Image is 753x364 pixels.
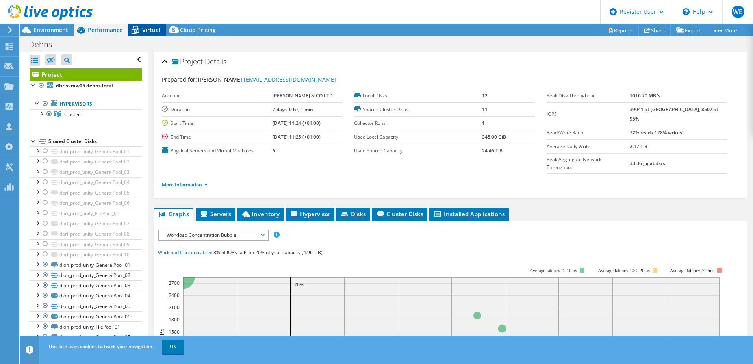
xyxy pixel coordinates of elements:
span: Hypervisor [289,210,330,218]
a: [EMAIL_ADDRESS][DOMAIN_NAME] [244,76,336,83]
a: dbri_prod_unity_GeneralPool_04 [30,177,142,188]
b: 72% reads / 28% writes [630,129,682,136]
label: Physical Servers and Virtual Machines [162,147,273,155]
a: Cluster [30,109,142,119]
b: [DATE] 11:24 (+01:00) [273,120,321,126]
b: 24.46 TiB [482,147,503,154]
a: dlon_prod_unity_GeneralPool_06 [30,311,142,321]
b: 39041 at [GEOGRAPHIC_DATA], 8507 at 95% [630,106,718,122]
b: 1016.70 MB/s [630,92,660,99]
svg: \n [683,8,690,15]
a: dbri_prod_unity_GeneralPool_07 [30,219,142,229]
text: IOPS [158,328,166,342]
b: 33.36 gigabits/s [630,160,665,167]
a: dbri_prod_unity_GeneralPool_05 [30,188,142,198]
a: dbrisvmw05.dehns.local [30,81,142,91]
text: 1800 [169,316,180,323]
b: 6 [273,147,275,154]
label: Prepared for: [162,76,197,83]
label: Peak Disk Throughput [547,92,630,100]
a: dbri_prod_unity_GeneralPool_10 [30,249,142,260]
label: Read/Write Ratio [547,129,630,137]
a: dbri_prod_unity_GeneralPool_08 [30,229,142,239]
a: dlon_prod_unity_GeneralPool_02 [30,270,142,280]
span: Servers [200,210,231,218]
label: Used Shared Capacity [354,147,482,155]
span: Details [205,57,226,66]
span: Performance [88,26,122,33]
b: [PERSON_NAME] & CO LTD [273,92,333,99]
b: 12 [482,92,488,99]
a: dbri_prod_unity_GeneralPool_09 [30,239,142,249]
span: Workload Concentration: [158,249,212,256]
label: End Time [162,133,273,141]
span: Inventory [241,210,280,218]
label: Average Daily Write [547,143,630,150]
label: Start Time [162,119,273,127]
a: Hypervisors [30,99,142,109]
a: dlon_prod_unity_GeneralPool_04 [30,291,142,301]
span: Workload Concentration Bubble [163,230,264,240]
a: More [707,24,743,36]
a: dbri_prod_unity_GeneralPool_06 [30,198,142,208]
a: dlon_prod_unity_GeneralPool_05 [30,301,142,311]
label: Account [162,92,273,100]
span: Installed Applications [433,210,505,218]
label: Shared Cluster Disks [354,106,482,113]
b: 1 [482,120,485,126]
span: Cluster Disks [376,210,423,218]
b: 2.17 TiB [630,143,647,150]
span: Graphs [158,210,189,218]
tspan: Average latency <=10ms [530,268,577,273]
a: dbri_prod_unity_GeneralPool_02 [30,156,142,167]
tspan: Average latency 10<=20ms [598,268,650,273]
a: OK [162,340,184,354]
a: dlon_prod_unity_FilePool_01 [30,321,142,332]
a: Export [670,24,707,36]
text: 2700 [169,280,180,286]
h1: Dehns [26,40,64,49]
div: Shared Cluster Disks [48,137,142,146]
a: dlon_prod_unity_GeneralPool_03 [30,280,142,291]
text: 20% [294,281,304,288]
text: Average latency >20ms [670,268,714,273]
text: 2100 [169,304,180,311]
b: dbrisvmw05.dehns.local [56,82,113,89]
a: Reports [601,24,639,36]
a: dbri_prod_unity_GeneralPool_01 [30,146,142,156]
label: Peak Aggregate Network Throughput [547,156,630,171]
a: dbri_prod_unity_FilePool_01 [30,208,142,218]
span: [PERSON_NAME], [198,76,336,83]
b: 345.00 GiB [482,134,506,140]
span: Virtual [142,26,160,33]
span: 8% of IOPS falls on 20% of your capacity (4.96 TiB) [213,249,323,256]
span: Cloud Pricing [180,26,216,33]
label: Local Disks [354,92,482,100]
b: 7 days, 0 hr, 1 min [273,106,313,113]
span: WE [732,6,744,18]
a: More Information [162,181,208,188]
label: Collector Runs [354,119,482,127]
span: Environment [33,26,68,33]
span: This site uses cookies to track your navigation. [48,343,154,350]
text: 2400 [169,292,180,299]
b: 11 [482,106,488,113]
a: Share [638,24,671,36]
a: dlon_prod_unity_GeneralPool_01 [30,260,142,270]
text: 1500 [169,329,180,335]
span: Disks [340,210,366,218]
label: IOPS [547,110,630,118]
b: [DATE] 11:25 (+01:00) [273,134,321,140]
label: Used Local Capacity [354,133,482,141]
a: Project [30,68,142,81]
span: Cluster [64,111,80,118]
a: dlon_prod_unity_GeneralPool_07 [30,332,142,342]
label: Duration [162,106,273,113]
a: dbri_prod_unity_GeneralPool_03 [30,167,142,177]
span: Project [172,58,203,66]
